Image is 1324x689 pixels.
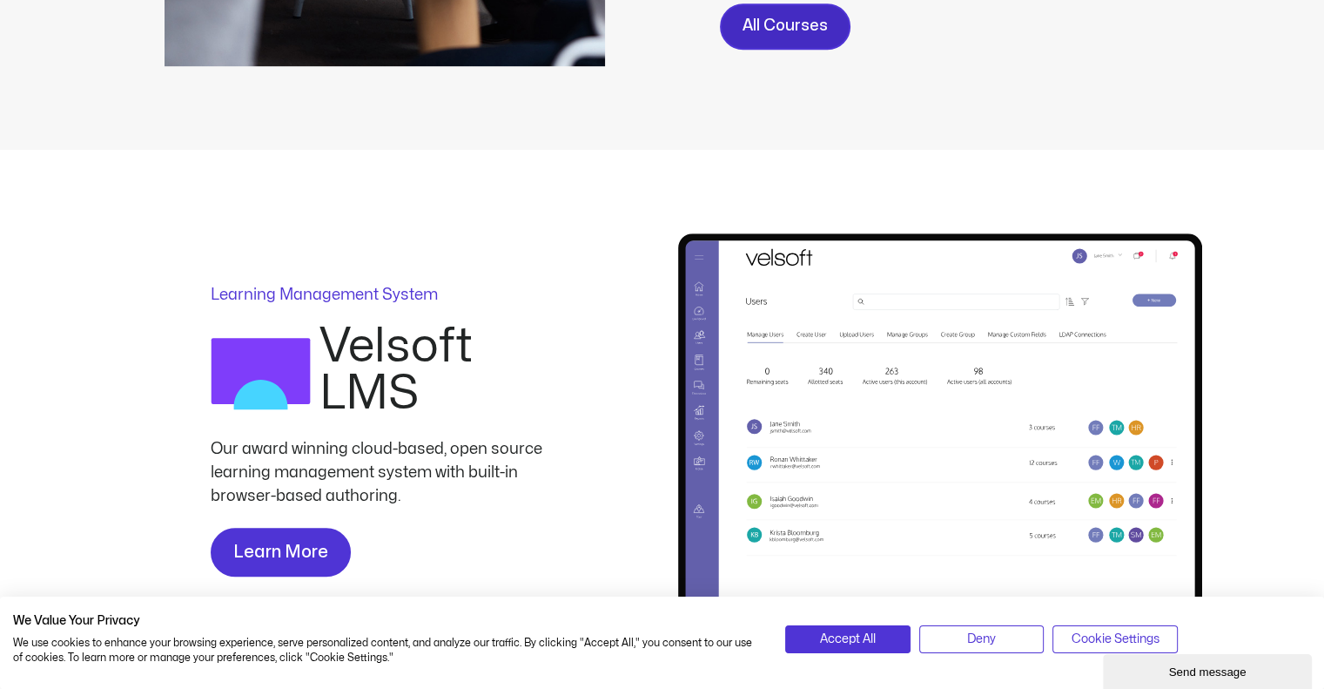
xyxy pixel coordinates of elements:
[13,636,759,665] p: We use cookies to enhance your browsing experience, serve personalized content, and analyze our t...
[211,323,312,424] img: LMS Logo
[1071,630,1159,649] span: Cookie Settings
[1052,625,1177,653] button: Adjust cookie preferences
[678,233,1202,632] img: Screenshot of Velsoft's learning management system
[967,630,996,649] span: Deny
[720,3,850,50] a: All Courses
[211,287,559,303] p: Learning Management System
[820,630,876,649] span: Accept All
[233,538,328,566] span: Learn More
[13,613,759,629] h2: We Value Your Privacy
[319,323,558,417] h2: Velsoft LMS
[1103,651,1315,689] iframe: chat widget
[743,14,828,39] span: All Courses
[211,437,559,508] div: Our award winning cloud-based, open source learning management system with built-in browser-based...
[919,625,1044,653] button: Deny all cookies
[211,528,351,577] a: Learn More
[785,625,910,653] button: Accept all cookies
